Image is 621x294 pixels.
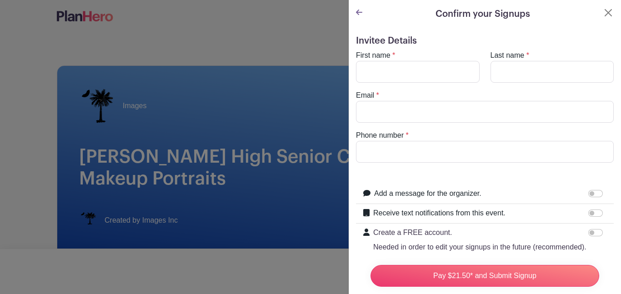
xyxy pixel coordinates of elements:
label: Email [356,90,374,101]
label: First name [356,50,391,61]
h5: Invitee Details [356,35,614,46]
h5: Confirm your Signups [436,7,530,21]
label: Receive text notifications from this event. [373,208,506,219]
input: Pay $21.50* and Submit Signup [371,265,599,287]
label: Last name [491,50,525,61]
p: Needed in order to edit your signups in the future (recommended). [373,242,586,253]
label: Add a message for the organizer. [374,188,481,199]
p: Create a FREE account. [373,227,586,238]
button: Close [603,7,614,18]
label: Phone number [356,130,404,141]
